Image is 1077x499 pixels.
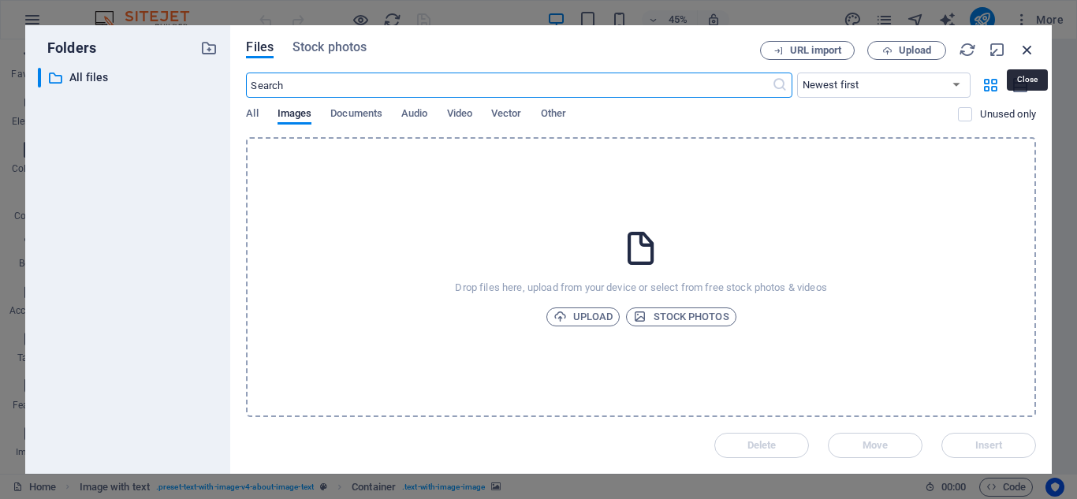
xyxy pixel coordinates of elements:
span: Upload [899,46,931,55]
span: Stock photos [633,307,729,326]
span: Documents [330,104,382,126]
span: Images [278,104,312,126]
span: Audio [401,104,427,126]
span: Other [541,104,566,126]
span: Stock photos [293,38,367,57]
button: Upload [546,307,620,326]
p: Displays only files that are not in use on the website. Files added during this session can still... [980,107,1036,121]
i: Create new folder [200,39,218,57]
button: URL import [760,41,855,60]
button: Stock photos [626,307,736,326]
p: Drop files here, upload from your device or select from free stock photos & videos [455,281,826,295]
p: Folders [38,38,96,58]
span: Upload [553,307,613,326]
div: ​ [38,68,41,88]
p: All files [69,69,189,87]
span: Vector [491,104,522,126]
span: Video [447,104,472,126]
button: Upload [867,41,946,60]
input: Search [246,73,771,98]
span: URL import [790,46,841,55]
span: All [246,104,258,126]
span: Files [246,38,274,57]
